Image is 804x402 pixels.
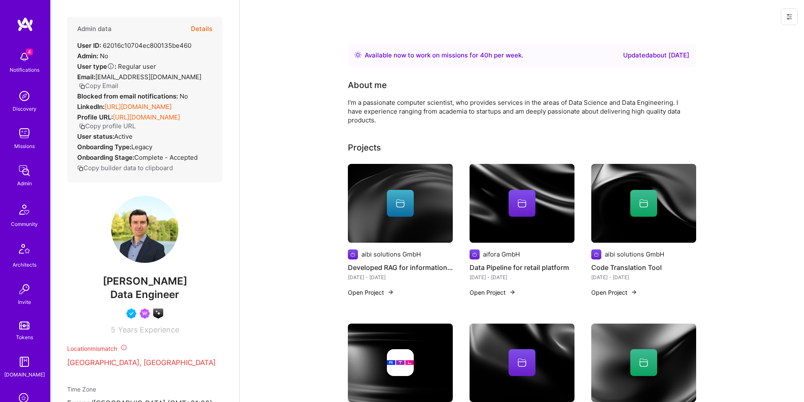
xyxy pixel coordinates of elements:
[591,262,696,273] h4: Code Translation Tool
[77,62,116,70] strong: User type :
[16,49,33,65] img: bell
[591,288,637,297] button: Open Project
[470,273,574,282] div: [DATE] - [DATE]
[77,52,108,60] div: No
[67,386,96,393] span: Time Zone
[387,289,394,296] img: arrow-right
[365,50,523,60] div: Available now to work on missions for h per week .
[113,113,180,121] a: [URL][DOMAIN_NAME]
[483,250,520,259] div: aifora GmbH
[153,309,163,319] img: A.I. guild
[14,200,34,220] img: Community
[16,162,33,179] img: admin teamwork
[114,132,133,140] span: Active
[77,143,131,151] strong: Onboarding Type:
[77,103,104,111] strong: LinkedIn:
[19,322,29,329] img: tokens
[77,41,191,50] div: 62016c10704ec800135be460
[387,349,414,376] img: Company logo
[14,142,35,150] div: Missions
[591,249,601,259] img: Company logo
[26,49,33,55] span: 4
[67,275,222,288] span: [PERSON_NAME]
[348,79,387,91] div: About me
[605,250,664,259] div: aibi solutions GmbH
[348,141,381,154] div: Projects
[348,249,358,259] img: Company logo
[95,73,201,81] span: [EMAIL_ADDRESS][DOMAIN_NAME]
[77,25,112,33] h4: Admin data
[77,41,101,49] strong: User ID:
[4,370,45,379] div: [DOMAIN_NAME]
[77,153,134,161] strong: Onboarding Stage:
[140,309,150,319] img: Been on Mission
[10,65,39,74] div: Notifications
[591,273,696,282] div: [DATE] - [DATE]
[77,73,95,81] strong: Email:
[348,262,453,273] h4: Developed RAG for information retrieval within consulting agency
[77,92,180,100] strong: Blocked from email notifications:
[623,50,689,60] div: Updated about [DATE]
[631,289,637,296] img: arrow-right
[470,164,574,243] img: cover
[470,288,516,297] button: Open Project
[107,62,115,70] i: Help
[16,88,33,104] img: discovery
[348,164,453,243] img: cover
[77,163,173,172] button: Copy builder data to clipboard
[13,104,37,113] div: Discovery
[348,98,684,124] div: I'm a passionate computer scientist, who provides services in the areas of Data Science and Data ...
[355,52,361,58] img: Availability
[77,113,113,121] strong: Profile URL:
[79,123,85,130] i: icon Copy
[16,125,33,142] img: teamwork
[111,325,115,334] span: 5
[16,333,33,342] div: Tokens
[111,196,178,263] img: User Avatar
[591,164,696,243] img: cover
[134,153,198,161] span: Complete - Accepted
[470,262,574,273] h4: Data Pipeline for retail platform
[79,122,136,130] button: Copy profile URL
[77,62,156,71] div: Regular user
[67,344,222,353] div: Location mismatch
[77,165,84,171] i: icon Copy
[17,17,34,32] img: logo
[118,325,179,334] span: Years Experience
[470,249,480,259] img: Company logo
[18,298,31,306] div: Invite
[17,179,32,188] div: Admin
[13,260,37,269] div: Architects
[348,288,394,297] button: Open Project
[110,288,179,301] span: Data Engineer
[361,250,421,259] div: aibi solutions GmbH
[126,309,136,319] img: Vetted A.Teamer
[509,289,516,296] img: arrow-right
[77,52,98,60] strong: Admin:
[16,353,33,370] img: guide book
[16,281,33,298] img: Invite
[79,81,118,90] button: Copy Email
[191,17,212,41] button: Details
[67,358,222,368] p: [GEOGRAPHIC_DATA], [GEOGRAPHIC_DATA]
[131,143,152,151] span: legacy
[11,220,38,228] div: Community
[480,51,488,59] span: 40
[14,240,34,260] img: Architects
[104,103,172,111] a: [URL][DOMAIN_NAME]
[79,83,85,89] i: icon Copy
[77,132,114,140] strong: User status:
[77,92,188,101] div: No
[348,273,453,282] div: [DATE] - [DATE]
